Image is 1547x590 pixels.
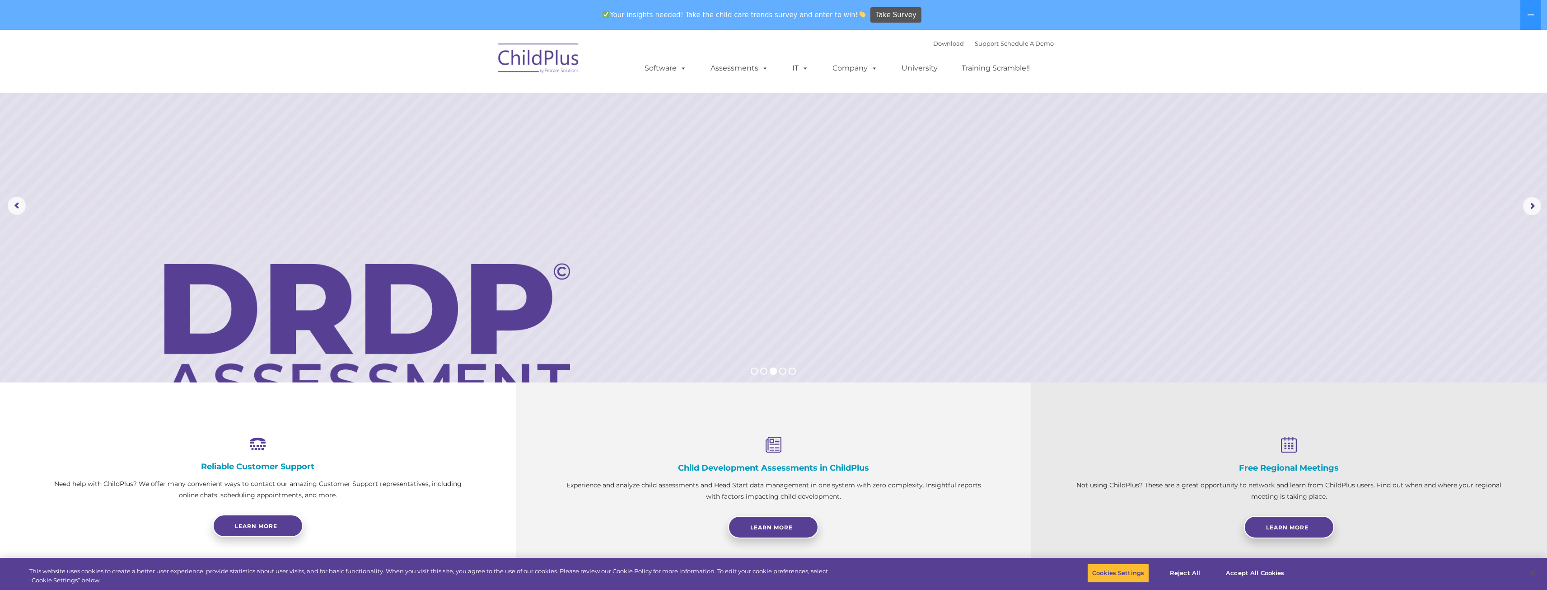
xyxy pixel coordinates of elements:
a: Schedule A Demo [1000,40,1054,47]
p: Need help with ChildPlus? We offer many convenient ways to contact our amazing Customer Support r... [45,478,471,501]
a: Support [975,40,999,47]
p: Not using ChildPlus? These are a great opportunity to network and learn from ChildPlus users. Fin... [1076,480,1502,502]
span: Learn More [750,524,793,531]
a: IT [783,59,818,77]
button: Cookies Settings [1087,564,1149,583]
a: Learn More [1244,516,1334,538]
span: Last name [126,60,153,66]
button: Accept All Cookies [1221,564,1289,583]
span: Phone number [126,97,164,104]
button: Close [1523,563,1542,583]
a: Training Scramble!! [953,59,1039,77]
img: ChildPlus by Procare Solutions [494,37,584,82]
font: | [933,40,1054,47]
span: Take Survey [876,7,916,23]
img: 👏 [859,11,865,18]
span: Learn More [1266,524,1309,531]
span: Learn more [235,523,277,529]
h4: Reliable Customer Support [45,462,471,472]
a: Take Survey [870,7,921,23]
a: Download [933,40,964,47]
button: Reject All [1157,564,1213,583]
a: University [893,59,947,77]
a: Assessments [701,59,777,77]
img: DRDP Assessment in ChildPlus [164,263,570,462]
img: ✅ [603,11,609,18]
div: This website uses cookies to create a better user experience, provide statistics about user visit... [29,567,851,585]
a: Learn more [213,514,303,537]
span: Your insights needed! Take the child care trends survey and enter to win! [599,6,869,24]
p: Experience and analyze child assessments and Head Start data management in one system with zero c... [561,480,986,502]
a: Learn More [728,516,818,538]
a: Software [636,59,696,77]
a: Company [823,59,887,77]
h4: Free Regional Meetings [1076,463,1502,473]
h4: Child Development Assessments in ChildPlus [561,463,986,473]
